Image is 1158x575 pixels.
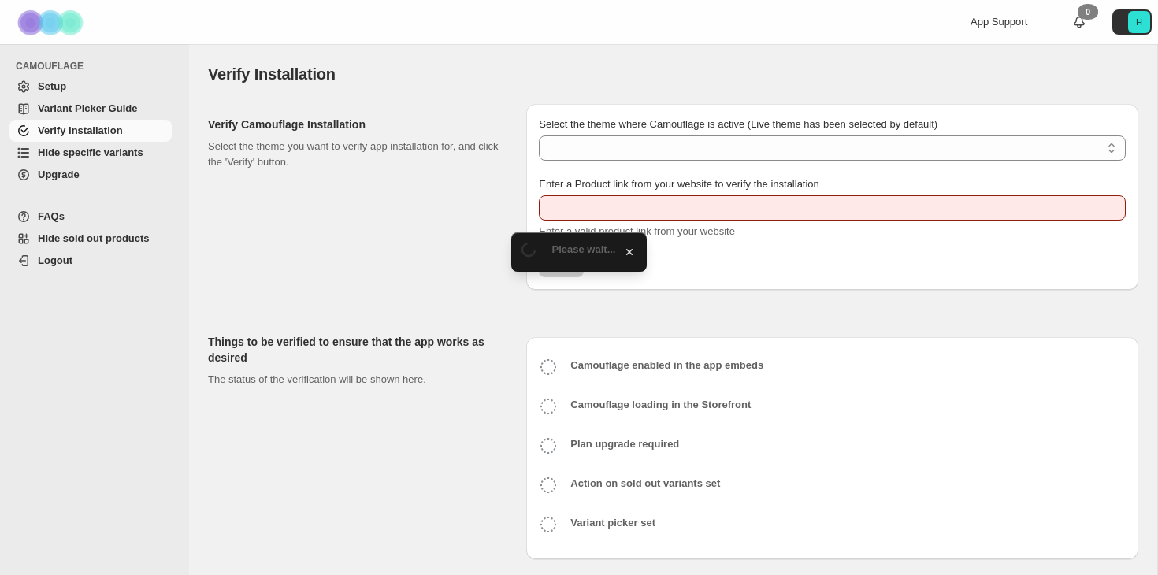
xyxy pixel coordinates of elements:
[38,147,143,158] span: Hide specific variants
[1071,14,1087,30] a: 0
[38,254,72,266] span: Logout
[208,372,501,388] p: The status of the verification will be shown here.
[38,232,150,244] span: Hide sold out products
[570,517,655,529] b: Variant picker set
[570,359,763,371] b: Camouflage enabled in the app embeds
[38,210,65,222] span: FAQs
[570,399,751,410] b: Camouflage loading in the Storefront
[552,243,616,255] span: Please wait...
[38,102,137,114] span: Variant Picker Guide
[570,438,679,450] b: Plan upgrade required
[9,228,172,250] a: Hide sold out products
[971,16,1027,28] span: App Support
[9,120,172,142] a: Verify Installation
[208,334,501,365] h2: Things to be verified to ensure that the app works as desired
[9,142,172,164] a: Hide specific variants
[38,124,123,136] span: Verify Installation
[16,60,178,72] span: CAMOUFLAGE
[38,169,80,180] span: Upgrade
[208,139,501,170] p: Select the theme you want to verify app installation for, and click the 'Verify' button.
[9,98,172,120] a: Variant Picker Guide
[208,117,501,132] h2: Verify Camouflage Installation
[38,80,66,92] span: Setup
[570,477,720,489] b: Action on sold out variants set
[539,178,819,190] span: Enter a Product link from your website to verify the installation
[13,1,91,44] img: Camouflage
[1136,17,1142,27] text: H
[9,206,172,228] a: FAQs
[539,118,937,130] span: Select the theme where Camouflage is active (Live theme has been selected by default)
[1078,4,1098,20] div: 0
[208,65,336,83] span: Verify Installation
[9,250,172,272] a: Logout
[539,225,735,237] span: Enter a valid product link from your website
[9,76,172,98] a: Setup
[9,164,172,186] a: Upgrade
[1112,9,1152,35] button: Avatar with initials H
[1128,11,1150,33] span: Avatar with initials H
